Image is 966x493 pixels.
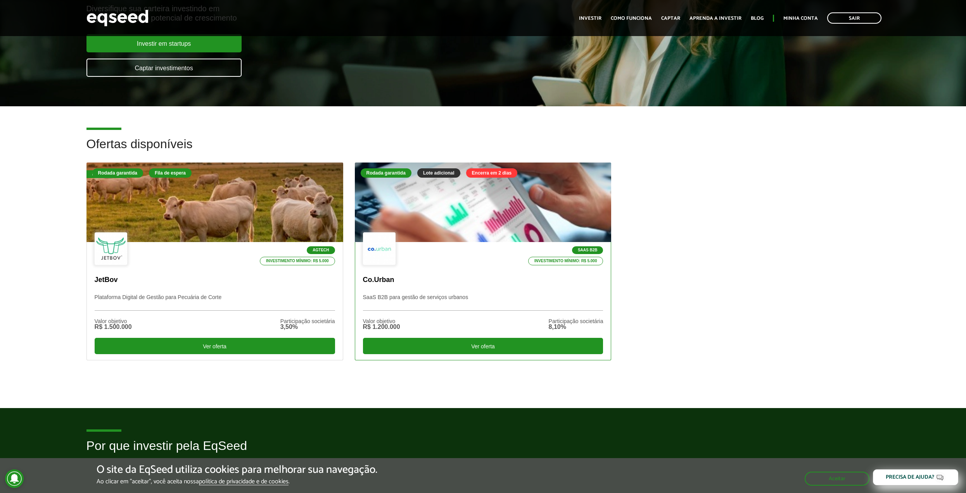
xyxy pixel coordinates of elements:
div: R$ 1.500.000 [95,324,132,330]
p: Ao clicar em "aceitar", você aceita nossa . [97,478,377,485]
div: Ver oferta [95,338,335,354]
p: Plataforma Digital de Gestão para Pecuária de Corte [95,294,335,311]
div: Rodada garantida [361,168,411,178]
div: Fila de espera [149,168,192,178]
h2: Ofertas disponíveis [86,137,880,163]
p: Agtech [307,246,335,254]
a: Sair [827,12,881,24]
div: Participação societária [549,318,603,324]
div: 3,50% [280,324,335,330]
div: Encerra em 2 dias [466,168,518,178]
a: política de privacidade e de cookies [199,479,289,485]
div: Valor objetivo [363,318,400,324]
a: Rodada garantida Lote adicional Encerra em 2 dias SaaS B2B Investimento mínimo: R$ 5.000 Co.Urban... [355,163,612,360]
div: 8,10% [549,324,603,330]
div: Valor objetivo [95,318,132,324]
div: Rodada garantida [92,168,143,178]
a: Aprenda a investir [690,16,741,21]
a: Captar investimentos [86,59,242,77]
a: Como funciona [611,16,652,21]
h2: Por que investir pela EqSeed [86,439,880,464]
p: SaaS B2B para gestão de serviços urbanos [363,294,603,311]
p: SaaS B2B [572,246,603,254]
p: Investimento mínimo: R$ 5.000 [528,257,603,265]
h5: O site da EqSeed utiliza cookies para melhorar sua navegação. [97,464,377,476]
p: Investimento mínimo: R$ 5.000 [260,257,335,265]
p: Co.Urban [363,276,603,284]
a: Minha conta [783,16,818,21]
p: JetBov [95,276,335,284]
img: EqSeed [86,8,149,28]
a: Investir [579,16,601,21]
div: Ver oferta [363,338,603,354]
div: Fila de espera [86,170,130,178]
a: Captar [661,16,680,21]
div: Participação societária [280,318,335,324]
a: Fila de espera Rodada garantida Fila de espera Agtech Investimento mínimo: R$ 5.000 JetBov Plataf... [86,163,343,360]
div: R$ 1.200.000 [363,324,400,330]
a: Investir em startups [86,34,242,52]
button: Aceitar [805,472,869,486]
div: Lote adicional [417,168,460,178]
a: Blog [751,16,764,21]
